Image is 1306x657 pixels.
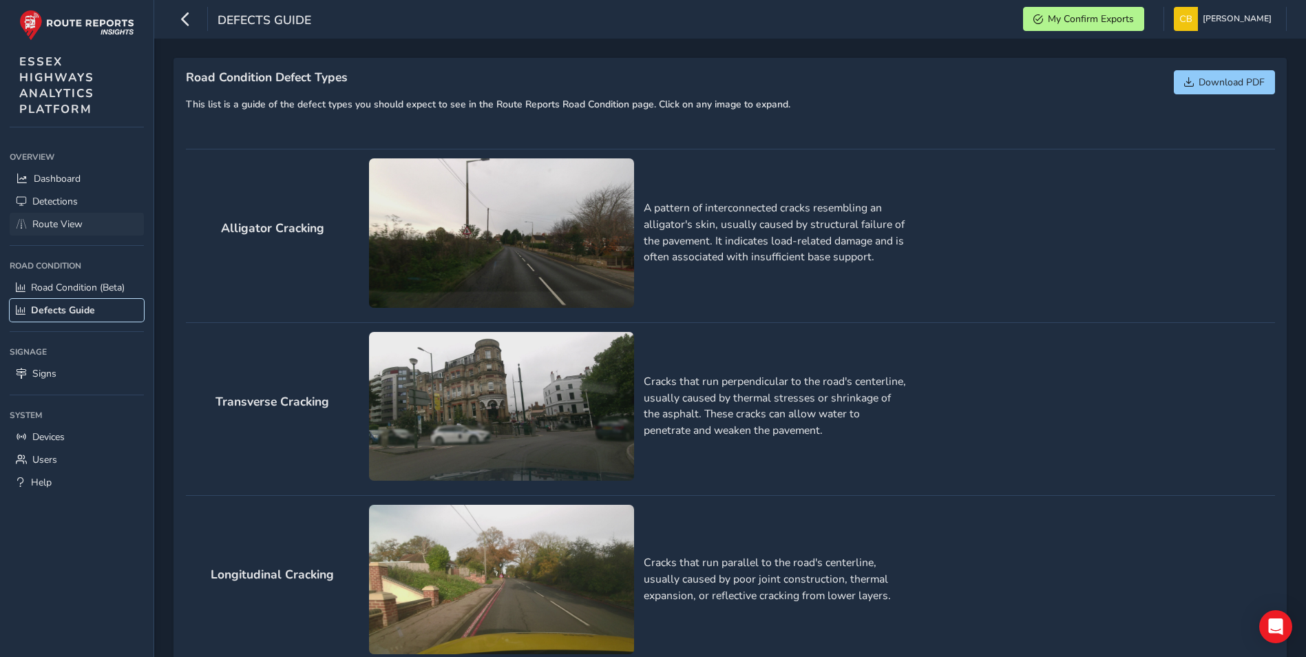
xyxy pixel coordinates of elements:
a: Defects Guide [10,299,144,322]
span: Defects Guide [31,304,95,317]
a: Road Condition (Beta) [10,276,144,299]
span: Download PDF [1199,76,1265,89]
a: Signs [10,362,144,385]
h2: Transverse Cracking [186,395,359,409]
h2: Alligator Cracking [186,221,359,236]
a: Route View [10,213,144,236]
p: Cracks that run perpendicular to the road's centerline, usually caused by thermal stresses or shr... [644,374,909,439]
span: Devices [32,430,65,444]
div: System [10,405,144,426]
div: Open Intercom Messenger [1259,610,1292,643]
a: Users [10,448,144,471]
span: Route View [32,218,83,231]
span: Signs [32,367,56,380]
span: Users [32,453,57,466]
span: Detections [32,195,78,208]
span: My Confirm Exports [1048,12,1134,25]
img: Longitudinal Cracking [369,505,634,654]
span: Defects Guide [218,12,311,31]
a: Detections [10,190,144,213]
div: Signage [10,342,144,362]
div: Overview [10,147,144,167]
div: Road Condition [10,255,144,276]
a: Dashboard [10,167,144,190]
img: diamond-layout [1174,7,1198,31]
span: Dashboard [34,172,81,185]
h6: This list is a guide of the defect types you should expect to see in the Route Reports Road Condi... [186,99,790,111]
img: rr logo [19,10,134,41]
span: Road Condition (Beta) [31,281,125,294]
img: Alligator Cracking [369,158,634,308]
button: [PERSON_NAME] [1174,7,1276,31]
a: Help [10,471,144,494]
p: A pattern of interconnected cracks resembling an alligator's skin, usually caused by structural f... [644,200,909,266]
button: Download PDF [1174,70,1275,94]
span: ESSEX HIGHWAYS ANALYTICS PLATFORM [19,54,94,117]
a: Devices [10,426,144,448]
span: [PERSON_NAME] [1203,7,1272,31]
p: Cracks that run parallel to the road's centerline, usually caused by poor joint construction, the... [644,555,909,604]
h1: Road Condition Defect Types [186,70,790,85]
img: Transverse Cracking [369,332,634,481]
button: My Confirm Exports [1023,7,1144,31]
span: Help [31,476,52,489]
h2: Longitudinal Cracking [186,567,359,582]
